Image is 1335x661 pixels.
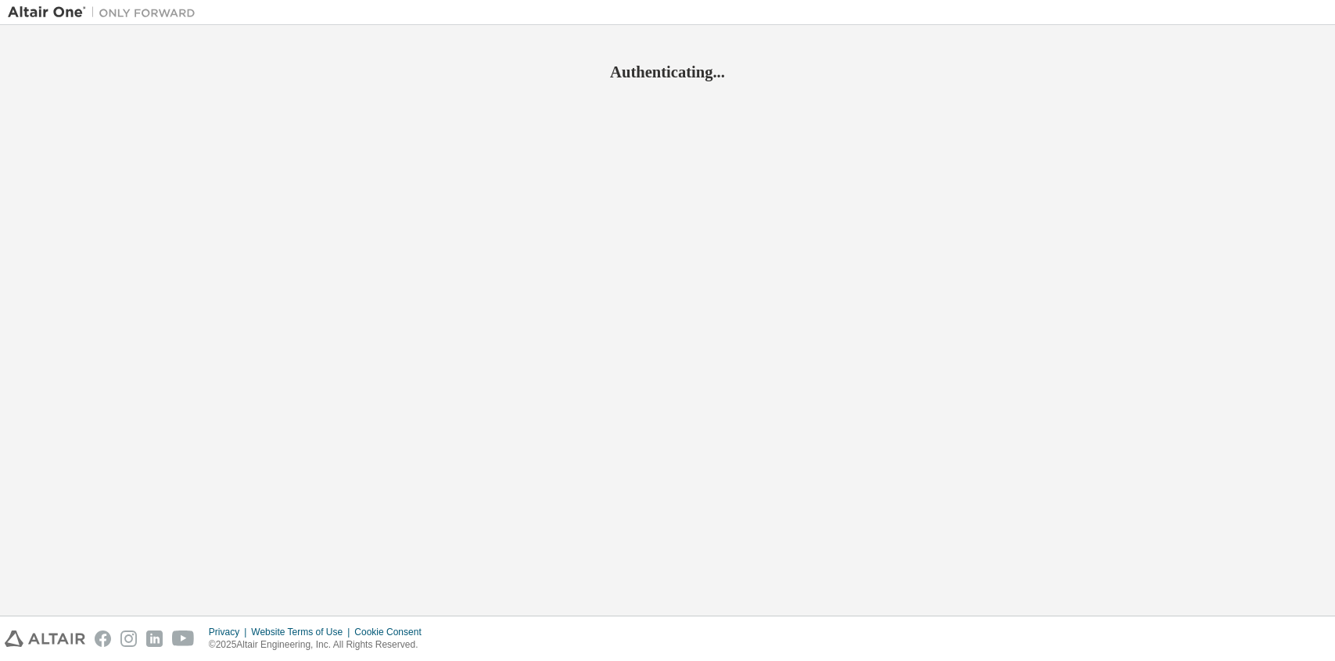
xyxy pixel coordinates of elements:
[251,626,354,638] div: Website Terms of Use
[8,62,1327,82] h2: Authenticating...
[354,626,430,638] div: Cookie Consent
[146,630,163,647] img: linkedin.svg
[5,630,85,647] img: altair_logo.svg
[209,626,251,638] div: Privacy
[209,638,431,652] p: © 2025 Altair Engineering, Inc. All Rights Reserved.
[95,630,111,647] img: facebook.svg
[172,630,195,647] img: youtube.svg
[120,630,137,647] img: instagram.svg
[8,5,203,20] img: Altair One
